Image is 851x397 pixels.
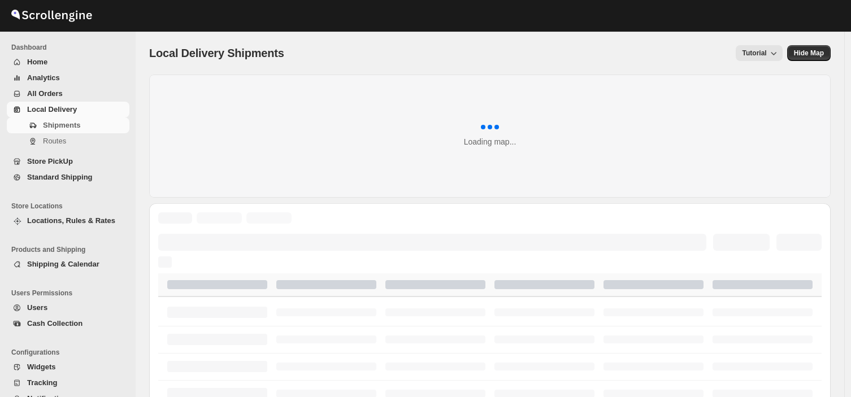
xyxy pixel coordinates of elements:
[43,121,80,129] span: Shipments
[7,86,129,102] button: All Orders
[27,73,60,82] span: Analytics
[149,47,284,59] span: Local Delivery Shipments
[7,256,129,272] button: Shipping & Calendar
[43,137,66,145] span: Routes
[27,105,77,114] span: Local Delivery
[27,157,73,165] span: Store PickUp
[7,316,129,331] button: Cash Collection
[11,43,130,52] span: Dashboard
[11,348,130,357] span: Configurations
[11,245,130,254] span: Products and Shipping
[27,216,115,225] span: Locations, Rules & Rates
[736,45,783,61] button: Tutorial
[11,202,130,211] span: Store Locations
[27,89,63,98] span: All Orders
[27,363,55,371] span: Widgets
[27,303,47,312] span: Users
[7,375,129,391] button: Tracking
[7,117,129,133] button: Shipments
[743,49,767,58] span: Tutorial
[27,319,83,328] span: Cash Collection
[7,70,129,86] button: Analytics
[7,133,129,149] button: Routes
[7,300,129,316] button: Users
[27,260,99,268] span: Shipping & Calendar
[7,54,129,70] button: Home
[787,45,831,61] button: Map action label
[7,213,129,229] button: Locations, Rules & Rates
[7,359,129,375] button: Widgets
[27,173,93,181] span: Standard Shipping
[27,378,57,387] span: Tracking
[27,58,47,66] span: Home
[464,136,516,147] div: Loading map...
[11,289,130,298] span: Users Permissions
[794,49,824,58] span: Hide Map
